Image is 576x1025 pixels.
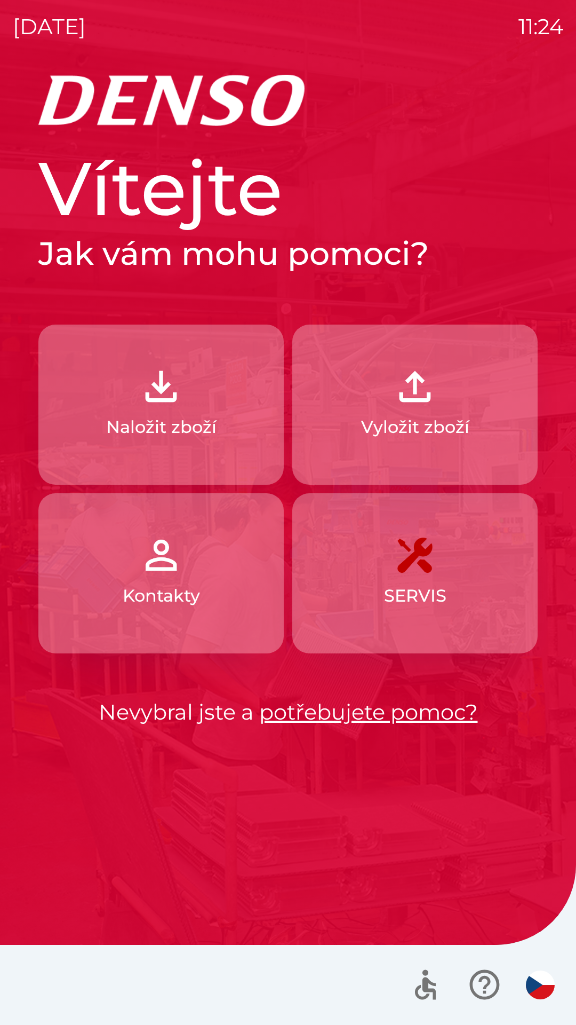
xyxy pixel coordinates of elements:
[384,583,446,609] p: SERVIS
[526,971,555,999] img: cs flag
[138,363,185,410] img: 918cc13a-b407-47b8-8082-7d4a57a89498.png
[38,325,284,485] button: Naložit zboží
[361,414,469,440] p: Vyložit zboží
[259,699,478,725] a: potřebujete pomoc?
[38,234,538,273] h2: Jak vám mohu pomoci?
[292,493,538,653] button: SERVIS
[13,11,86,43] p: [DATE]
[123,583,200,609] p: Kontakty
[391,363,438,410] img: 2fb22d7f-6f53-46d3-a092-ee91fce06e5d.png
[292,325,538,485] button: Vyložit zboží
[38,493,284,653] button: Kontakty
[518,11,563,43] p: 11:24
[138,532,185,579] img: 072f4d46-cdf8-44b2-b931-d189da1a2739.png
[38,143,538,234] h1: Vítejte
[38,696,538,728] p: Nevybral jste a
[106,414,217,440] p: Naložit zboží
[38,75,538,126] img: Logo
[391,532,438,579] img: 7408382d-57dc-4d4c-ad5a-dca8f73b6e74.png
